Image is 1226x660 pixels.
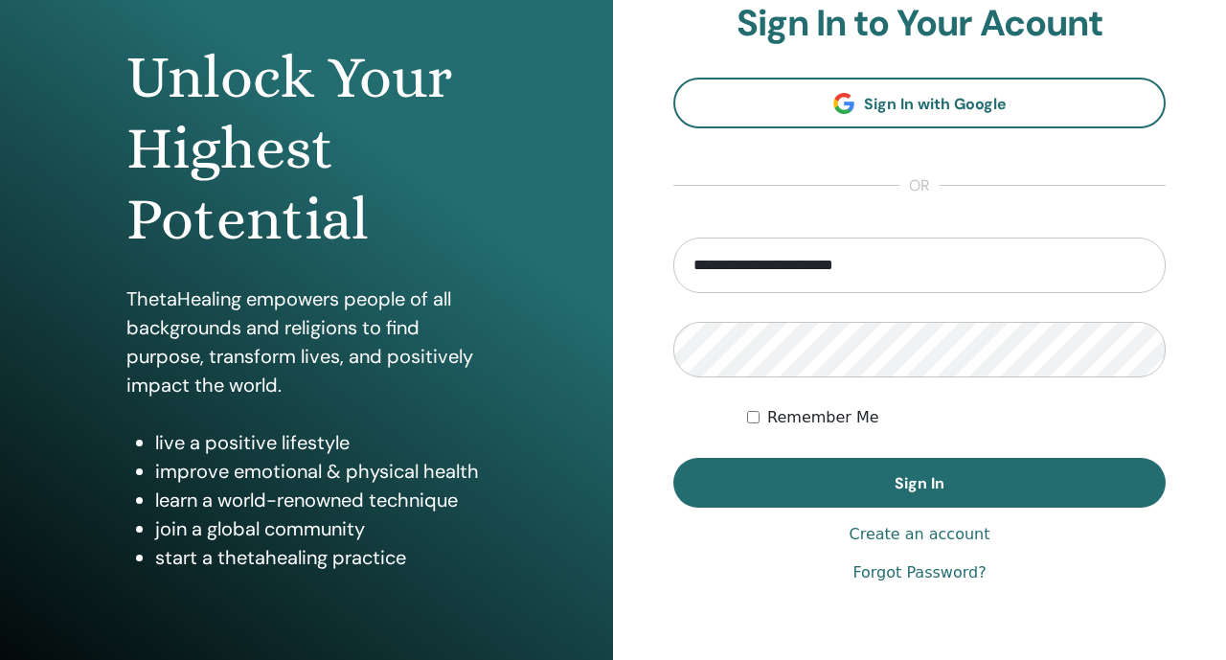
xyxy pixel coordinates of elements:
[852,561,986,584] a: Forgot Password?
[864,94,1007,114] span: Sign In with Google
[673,2,1166,46] h2: Sign In to Your Acount
[673,78,1166,128] a: Sign In with Google
[155,428,488,457] li: live a positive lifestyle
[126,284,488,399] p: ThetaHealing empowers people of all backgrounds and religions to find purpose, transform lives, a...
[895,473,944,493] span: Sign In
[155,457,488,486] li: improve emotional & physical health
[673,458,1166,508] button: Sign In
[849,523,989,546] a: Create an account
[155,486,488,514] li: learn a world-renowned technique
[899,174,940,197] span: or
[155,543,488,572] li: start a thetahealing practice
[767,406,879,429] label: Remember Me
[747,406,1166,429] div: Keep me authenticated indefinitely or until I manually logout
[155,514,488,543] li: join a global community
[126,42,488,256] h1: Unlock Your Highest Potential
